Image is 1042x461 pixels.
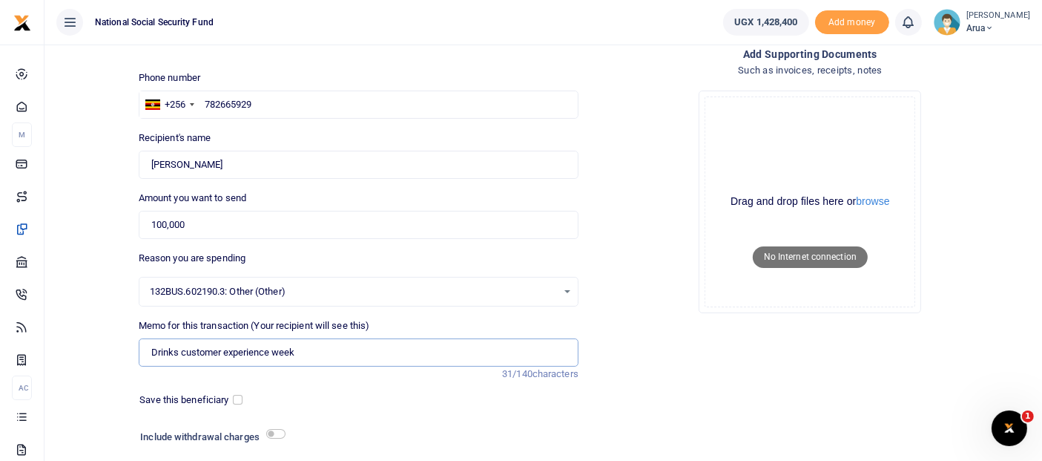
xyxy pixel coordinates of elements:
p: No Internet connection [753,246,868,268]
a: profile-user [PERSON_NAME] Arua [934,9,1030,36]
li: Wallet ballance [717,9,814,36]
li: Toup your wallet [815,10,889,35]
div: Drag and drop files here or [705,194,914,209]
input: Enter phone number [139,91,578,119]
small: [PERSON_NAME] [966,10,1030,22]
h4: Such as invoices, receipts, notes [590,62,1030,79]
div: +256 [165,97,185,112]
img: profile-user [934,9,960,36]
label: Reason you are spending [139,251,245,266]
input: UGX [139,211,578,239]
label: Phone number [139,71,200,85]
label: Save this beneficiary [139,393,228,408]
span: National Social Security Fund [89,16,220,29]
span: 132BUS.602190.3: Other (Other) [150,284,557,299]
h6: Include withdrawal charges [140,431,278,443]
span: characters [532,368,578,379]
img: logo-small [13,14,31,32]
a: UGX 1,428,400 [723,9,808,36]
li: M [12,122,32,147]
a: logo-small logo-large logo-large [13,16,31,27]
label: Recipient's name [139,131,211,146]
label: Amount you want to send [139,191,246,206]
a: Add money [815,16,889,27]
div: File Uploader [699,91,921,313]
span: Add money [815,10,889,35]
input: Enter extra information [139,339,578,367]
iframe: Intercom live chat [992,411,1027,446]
li: Ac [12,376,32,400]
span: 1 [1022,411,1034,422]
span: UGX 1,428,400 [734,15,797,30]
span: Arua [966,22,1030,35]
input: Loading name... [139,151,578,179]
h4: Add supporting Documents [590,46,1030,62]
label: Memo for this transaction (Your recipient will see this) [139,318,370,333]
button: browse [856,196,889,206]
div: Uganda: +256 [139,91,199,118]
span: 31/140 [502,368,532,379]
